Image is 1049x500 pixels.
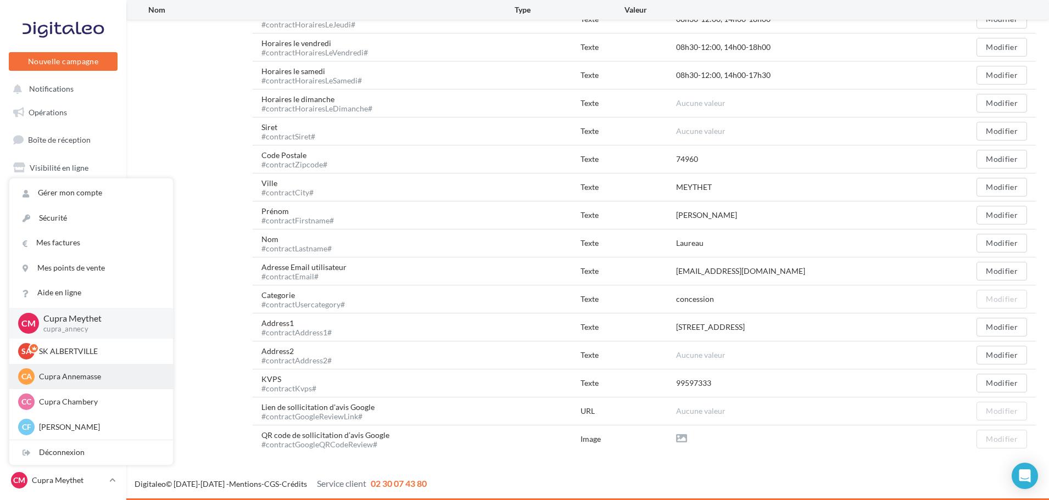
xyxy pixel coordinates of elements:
[676,378,711,389] div: 99597333
[7,211,120,234] a: Contacts
[581,210,676,221] div: Texte
[581,322,676,333] div: Texte
[977,430,1027,448] button: Modifier
[32,475,105,486] p: Cupra Meythet
[581,266,676,277] div: Texte
[581,182,676,193] div: Texte
[7,101,120,124] a: Opérations
[39,422,160,432] p: [PERSON_NAME]
[676,42,771,53] div: 08h30-12:00, 14h00-18h00
[7,156,120,179] a: Visibilité en ligne
[261,161,327,168] div: #contractZipcode#
[261,413,375,420] div: #contractGoogleReviewLink#
[9,52,118,71] button: Nouvelle campagne
[9,231,173,255] a: Mes factures
[261,385,316,392] div: #contractKvps#
[261,273,347,280] div: #contractEmail#
[261,77,362,85] div: #contractHorairesLeSamedi#
[581,406,676,417] div: URL
[977,290,1027,308] button: Modifier
[43,312,155,325] p: Cupra Meythet
[9,280,173,305] a: Aide en ligne
[21,317,36,329] span: CM
[7,266,120,289] a: Calendrier
[261,217,334,224] div: #contractFirstname#
[261,189,314,196] div: #contractCity#
[9,440,173,465] div: Déconnexion
[581,434,676,445] div: Image
[261,262,355,280] div: Adresse Email utilisateur
[676,182,712,193] div: MEYTHET
[261,329,332,336] div: #contractAddress1#
[282,479,307,488] a: Crédits
[261,206,343,224] div: Prénom
[676,210,737,221] div: [PERSON_NAME]
[261,94,381,113] div: Horaires le dimanche
[1012,463,1038,489] div: Open Intercom Messenger
[581,378,676,389] div: Texte
[261,374,325,392] div: KVPS
[977,346,1027,364] button: Modifier
[261,122,324,141] div: Siret
[9,470,118,491] a: CM Cupra Meythet
[135,479,427,488] span: © [DATE]-[DATE] - - -
[581,42,676,53] div: Texte
[13,475,25,486] span: CM
[261,150,336,168] div: Code Postale
[977,262,1027,280] button: Modifier
[676,154,698,165] div: 74960
[39,371,160,382] p: Cupra Annemasse
[977,318,1027,336] button: Modifier
[676,126,726,136] span: Aucune valeur
[676,322,745,333] div: [STREET_ADDRESS]
[977,178,1027,196] button: Modifier
[261,234,341,252] div: Nom
[317,478,366,488] span: Service client
[29,108,67,117] span: Opérations
[581,238,676,249] div: Texte
[261,245,332,252] div: #contractLastname#
[977,206,1027,224] button: Modifier
[581,70,676,81] div: Texte
[515,4,624,15] div: Type
[261,105,372,113] div: #contractHorairesLeDimanche#
[977,234,1027,252] button: Modifier
[977,150,1027,168] button: Modifier
[39,346,160,357] p: SK ALBERTVILLE
[264,479,279,488] a: CGS
[9,181,173,205] a: Gérer mon compte
[261,357,332,364] div: #contractAddress2#
[977,66,1027,85] button: Modifier
[977,122,1027,141] button: Modifier
[9,256,173,280] a: Mes points de vente
[21,396,31,407] span: CC
[676,350,726,359] span: Aucune valeur
[39,396,160,407] p: Cupra Chambery
[261,10,364,29] div: Horaires le jeudi
[28,135,91,144] span: Boîte de réception
[261,441,389,448] div: #contractGoogleQRCodeReview#
[261,49,368,57] div: #contractHorairesLeVendredi#
[581,154,676,165] div: Texte
[581,126,676,137] div: Texte
[977,94,1027,113] button: Modifier
[261,38,377,57] div: Horaires le vendredi
[261,178,322,196] div: Ville
[676,70,771,81] div: 08h30-12:00, 14h00-17h30
[261,133,315,141] div: #contractSiret#
[676,238,704,249] div: Laureau
[9,206,173,231] a: Sécurité
[261,301,345,308] div: #contractUsercategory#
[30,163,88,172] span: Visibilité en ligne
[581,294,676,305] div: Texte
[43,324,155,334] p: cupra_annecy
[229,479,261,488] a: Mentions
[977,38,1027,57] button: Modifier
[261,290,354,308] div: Categorie
[261,430,398,448] div: QR code de sollicitation d’avis Google
[7,238,120,261] a: Médiathèque
[581,98,676,109] div: Texte
[676,98,726,108] span: Aucune valeur
[7,128,120,151] a: Boîte de réception
[261,66,371,85] div: Horaires le samedi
